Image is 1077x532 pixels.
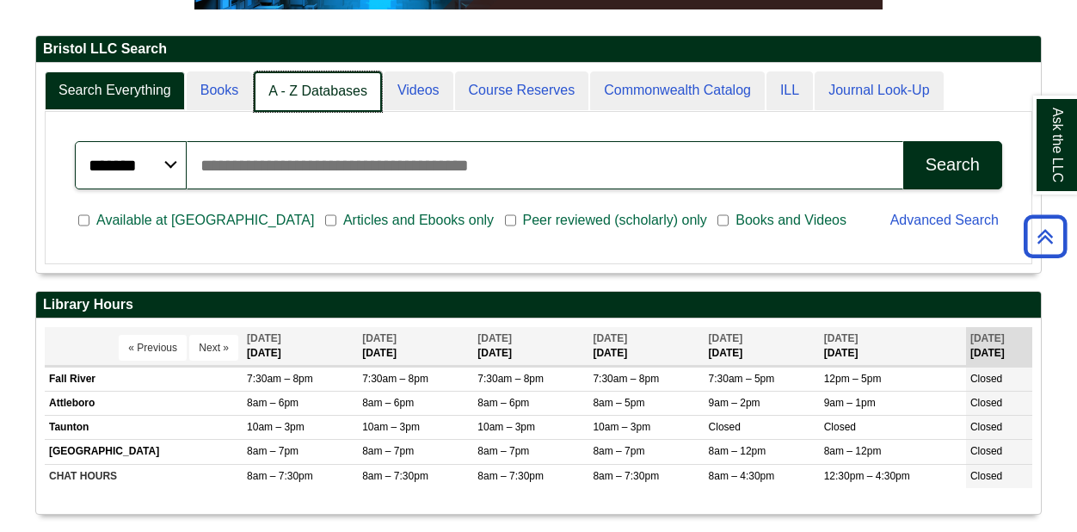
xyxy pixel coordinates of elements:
span: 8am – 6pm [362,397,414,409]
span: 8am – 6pm [477,397,529,409]
span: 9am – 2pm [709,397,760,409]
span: 8am – 7pm [593,445,644,457]
span: 12:30pm – 4:30pm [824,470,910,482]
span: 8am – 6pm [247,397,298,409]
span: 10am – 3pm [477,421,535,433]
td: Taunton [45,416,243,440]
span: 8am – 7:30pm [362,470,428,482]
a: ILL [766,71,813,110]
span: 7:30am – 8pm [593,373,659,385]
th: [DATE] [966,327,1032,366]
span: Closed [970,421,1002,433]
span: 8am – 7pm [247,445,298,457]
a: A - Z Databases [254,71,382,112]
button: Next » [189,335,238,361]
td: [GEOGRAPHIC_DATA] [45,440,243,464]
span: 8am – 7:30pm [593,470,659,482]
a: Course Reserves [455,71,589,110]
span: 8am – 7pm [362,445,414,457]
span: [DATE] [970,332,1005,344]
a: Back to Top [1018,225,1073,248]
span: Articles and Ebooks only [336,210,501,231]
div: Search [926,155,980,175]
span: [DATE] [477,332,512,344]
span: 8am – 5pm [593,397,644,409]
a: Journal Look-Up [815,71,943,110]
span: 10am – 3pm [362,421,420,433]
a: Books [187,71,252,110]
input: Available at [GEOGRAPHIC_DATA] [78,213,89,228]
a: Advanced Search [890,213,999,227]
span: Closed [970,470,1002,482]
button: « Previous [119,335,187,361]
span: 10am – 3pm [593,421,650,433]
span: Peer reviewed (scholarly) only [516,210,714,231]
input: Peer reviewed (scholarly) only [505,213,516,228]
span: [DATE] [362,332,397,344]
th: [DATE] [473,327,588,366]
th: [DATE] [358,327,473,366]
span: Closed [709,421,741,433]
input: Articles and Ebooks only [325,213,336,228]
span: [DATE] [247,332,281,344]
span: Closed [970,445,1002,457]
h2: Library Hours [36,292,1041,319]
th: [DATE] [588,327,704,366]
th: [DATE] [820,327,966,366]
span: [DATE] [709,332,743,344]
td: CHAT HOURS [45,464,243,488]
span: 7:30am – 5pm [709,373,775,385]
span: Closed [970,397,1002,409]
span: 8am – 7:30pm [247,470,313,482]
span: 10am – 3pm [247,421,305,433]
span: Books and Videos [729,210,853,231]
td: Fall River [45,368,243,392]
span: 8am – 12pm [709,445,766,457]
span: [DATE] [824,332,859,344]
th: [DATE] [243,327,358,366]
td: Attleboro [45,392,243,416]
span: Available at [GEOGRAPHIC_DATA] [89,210,321,231]
span: Closed [970,373,1002,385]
h2: Bristol LLC Search [36,36,1041,63]
input: Books and Videos [717,213,729,228]
a: Videos [384,71,453,110]
span: 7:30am – 8pm [477,373,544,385]
span: Closed [824,421,856,433]
th: [DATE] [705,327,820,366]
span: 8am – 7pm [477,445,529,457]
a: Commonwealth Catalog [590,71,765,110]
span: [DATE] [593,332,627,344]
span: 7:30am – 8pm [247,373,313,385]
span: 7:30am – 8pm [362,373,428,385]
span: 8am – 12pm [824,445,882,457]
span: 8am – 7:30pm [477,470,544,482]
span: 9am – 1pm [824,397,876,409]
button: Search [903,141,1002,189]
span: 8am – 4:30pm [709,470,775,482]
a: Search Everything [45,71,185,110]
span: 12pm – 5pm [824,373,882,385]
